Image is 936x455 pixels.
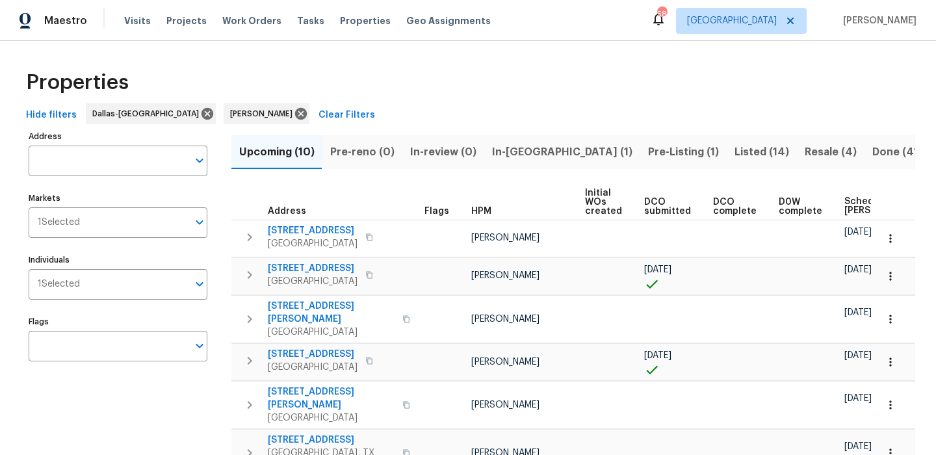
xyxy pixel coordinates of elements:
[268,207,306,216] span: Address
[657,8,666,21] div: 58
[318,107,375,123] span: Clear Filters
[268,262,357,275] span: [STREET_ADDRESS]
[713,198,757,216] span: DCO complete
[190,337,209,355] button: Open
[268,237,357,250] span: [GEOGRAPHIC_DATA]
[644,198,691,216] span: DCO submitted
[687,14,777,27] span: [GEOGRAPHIC_DATA]
[844,265,872,274] span: [DATE]
[268,361,357,374] span: [GEOGRAPHIC_DATA]
[313,103,380,127] button: Clear Filters
[29,318,207,326] label: Flags
[26,107,77,123] span: Hide filters
[86,103,216,124] div: Dallas-[GEOGRAPHIC_DATA]
[268,348,357,361] span: [STREET_ADDRESS]
[268,224,357,237] span: [STREET_ADDRESS]
[471,400,539,409] span: [PERSON_NAME]
[805,143,857,161] span: Resale (4)
[268,411,395,424] span: [GEOGRAPHIC_DATA]
[330,143,395,161] span: Pre-reno (0)
[844,197,918,215] span: Scheduled [PERSON_NAME]
[239,143,315,161] span: Upcoming (10)
[492,143,632,161] span: In-[GEOGRAPHIC_DATA] (1)
[585,188,622,216] span: Initial WOs created
[29,256,207,264] label: Individuals
[190,151,209,170] button: Open
[644,265,671,274] span: [DATE]
[297,16,324,25] span: Tasks
[268,326,395,339] span: [GEOGRAPHIC_DATA]
[124,14,151,27] span: Visits
[268,300,395,326] span: [STREET_ADDRESS][PERSON_NAME]
[38,217,80,228] span: 1 Selected
[471,207,491,216] span: HPM
[644,351,671,360] span: [DATE]
[872,143,929,161] span: Done (412)
[734,143,789,161] span: Listed (14)
[190,213,209,231] button: Open
[471,315,539,324] span: [PERSON_NAME]
[222,14,281,27] span: Work Orders
[230,107,298,120] span: [PERSON_NAME]
[424,207,449,216] span: Flags
[166,14,207,27] span: Projects
[844,351,872,360] span: [DATE]
[21,103,82,127] button: Hide filters
[844,394,872,403] span: [DATE]
[44,14,87,27] span: Maestro
[268,434,395,447] span: [STREET_ADDRESS]
[471,271,539,280] span: [PERSON_NAME]
[648,143,719,161] span: Pre-Listing (1)
[29,133,207,140] label: Address
[471,357,539,367] span: [PERSON_NAME]
[38,279,80,290] span: 1 Selected
[268,385,395,411] span: [STREET_ADDRESS][PERSON_NAME]
[190,275,209,293] button: Open
[92,107,204,120] span: Dallas-[GEOGRAPHIC_DATA]
[410,143,476,161] span: In-review (0)
[406,14,491,27] span: Geo Assignments
[844,442,872,451] span: [DATE]
[779,198,822,216] span: D0W complete
[471,233,539,242] span: [PERSON_NAME]
[844,227,872,237] span: [DATE]
[340,14,391,27] span: Properties
[29,194,207,202] label: Markets
[844,308,872,317] span: [DATE]
[26,76,129,89] span: Properties
[224,103,309,124] div: [PERSON_NAME]
[268,275,357,288] span: [GEOGRAPHIC_DATA]
[838,14,916,27] span: [PERSON_NAME]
